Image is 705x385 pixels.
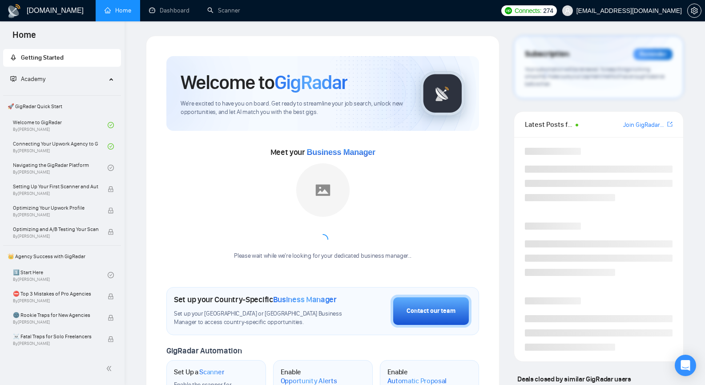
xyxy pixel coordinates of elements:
[675,355,696,376] div: Open Intercom Messenger
[687,7,701,14] a: setting
[667,121,673,128] span: export
[4,247,120,265] span: 👑 Agency Success with GigRadar
[505,7,512,14] img: upwork-logo.png
[108,315,114,321] span: lock
[229,252,417,260] div: Please wait while we're looking for your dedicated business manager...
[7,4,21,18] img: logo
[13,234,98,239] span: By [PERSON_NAME]
[3,49,121,67] li: Getting Started
[687,4,701,18] button: setting
[623,120,665,130] a: Join GigRadar Slack Community
[10,76,16,82] span: fund-projection-screen
[316,233,330,246] span: loading
[108,143,114,150] span: check-circle
[108,229,114,235] span: lock
[633,49,673,60] div: Reminder
[108,272,114,278] span: check-circle
[207,7,240,14] a: searchScanner
[108,207,114,214] span: lock
[106,364,115,373] span: double-left
[13,332,98,341] span: ☠️ Fatal Traps for Solo Freelancers
[525,47,569,62] span: Subscription
[13,137,108,156] a: Connecting Your Upwork Agency to GigRadarBy[PERSON_NAME]
[564,8,571,14] span: user
[13,320,98,325] span: By [PERSON_NAME]
[10,54,16,61] span: rocket
[149,7,189,14] a: dashboardDashboard
[4,97,120,115] span: 🚀 GigRadar Quick Start
[13,203,98,212] span: Optimizing Your Upwork Profile
[21,54,64,61] span: Getting Started
[21,75,45,83] span: Academy
[174,295,337,304] h1: Set up your Country-Specific
[105,7,131,14] a: homeHome
[174,368,224,377] h1: Set Up a
[274,70,347,94] span: GigRadar
[13,225,98,234] span: Optimizing and A/B Testing Your Scanner for Better Results
[420,71,465,116] img: gigradar-logo.png
[13,212,98,218] span: By [PERSON_NAME]
[10,75,45,83] span: Academy
[108,165,114,171] span: check-circle
[108,293,114,300] span: lock
[13,311,98,320] span: 🌚 Rookie Traps for New Agencies
[199,368,224,377] span: Scanner
[108,336,114,342] span: lock
[296,163,350,217] img: placeholder.png
[281,368,344,385] h1: Enable
[13,115,108,135] a: Welcome to GigRadarBy[PERSON_NAME]
[391,295,471,328] button: Contact our team
[13,191,98,196] span: By [PERSON_NAME]
[525,66,665,87] span: Your subscription will be renewed. To keep things running smoothly, make sure your payment method...
[543,6,553,16] span: 274
[307,148,375,157] span: Business Manager
[13,182,98,191] span: Setting Up Your First Scanner and Auto-Bidder
[108,186,114,192] span: lock
[13,265,108,285] a: 1️⃣ Start HereBy[PERSON_NAME]
[515,6,541,16] span: Connects:
[407,306,455,316] div: Contact our team
[13,341,98,346] span: By [PERSON_NAME]
[5,28,43,47] span: Home
[174,310,346,327] span: Set up your [GEOGRAPHIC_DATA] or [GEOGRAPHIC_DATA] Business Manager to access country-specific op...
[166,346,242,356] span: GigRadar Automation
[13,158,108,178] a: Navigating the GigRadar PlatformBy[PERSON_NAME]
[270,147,375,157] span: Meet your
[181,100,406,117] span: We're excited to have you on board. Get ready to streamline your job search, unlock new opportuni...
[525,119,573,130] span: Latest Posts from the GigRadar Community
[13,298,98,304] span: By [PERSON_NAME]
[108,122,114,128] span: check-circle
[688,7,701,14] span: setting
[181,70,347,94] h1: Welcome to
[667,120,673,129] a: export
[273,295,337,304] span: Business Manager
[13,289,98,298] span: ⛔ Top 3 Mistakes of Pro Agencies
